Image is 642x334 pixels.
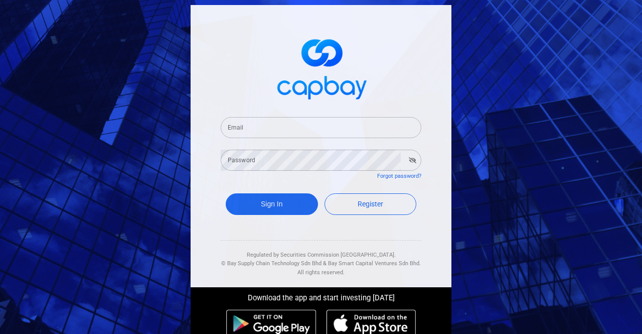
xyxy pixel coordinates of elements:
a: Register [325,193,417,215]
button: Sign In [226,193,318,215]
span: © Bay Supply Chain Technology Sdn Bhd [221,260,322,267]
span: Register [358,200,383,208]
div: Download the app and start investing [DATE] [183,287,459,304]
div: Regulated by Securities Commission [GEOGRAPHIC_DATA]. & All rights reserved. [221,241,421,277]
img: logo [271,30,371,105]
a: Forgot password? [377,173,421,179]
span: Bay Smart Capital Ventures Sdn Bhd. [328,260,421,267]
